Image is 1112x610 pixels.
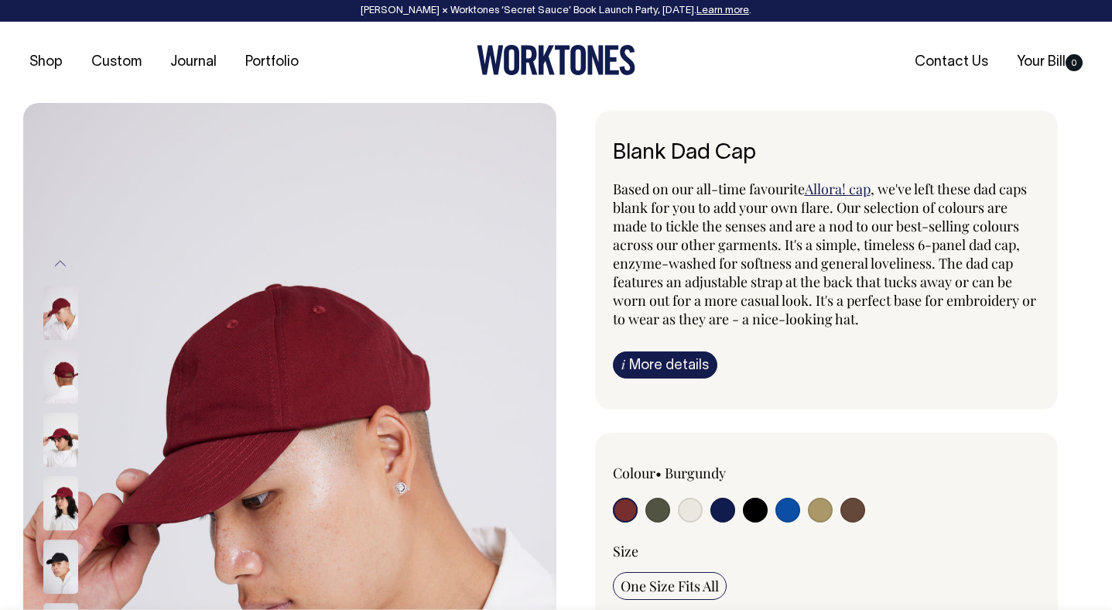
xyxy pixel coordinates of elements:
a: Custom [85,50,148,75]
span: One Size Fits All [621,577,719,595]
a: Journal [164,50,223,75]
a: Learn more [696,6,749,15]
img: burgundy [43,286,78,340]
img: burgundy [43,476,78,530]
span: • [655,464,662,482]
input: One Size Fits All [613,572,727,600]
a: Shop [23,50,69,75]
span: 0 [1066,54,1083,71]
span: , we've left these dad caps blank for you to add your own flare. Our selection of colours are mad... [613,180,1036,328]
div: Colour [613,464,784,482]
a: Contact Us [908,50,994,75]
a: Your Bill0 [1011,50,1089,75]
span: i [621,356,625,372]
a: Allora! cap [805,180,871,198]
img: black [43,540,78,594]
h6: Blank Dad Cap [613,142,1041,166]
div: [PERSON_NAME] × Worktones ‘Secret Sauce’ Book Launch Party, [DATE]. . [15,5,1097,16]
label: Burgundy [665,464,726,482]
span: Based on our all-time favourite [613,180,805,198]
img: burgundy [43,349,78,403]
a: iMore details [613,351,717,379]
img: burgundy [43,413,78,467]
button: Previous [49,246,72,281]
a: Portfolio [239,50,305,75]
div: Size [613,542,1041,560]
